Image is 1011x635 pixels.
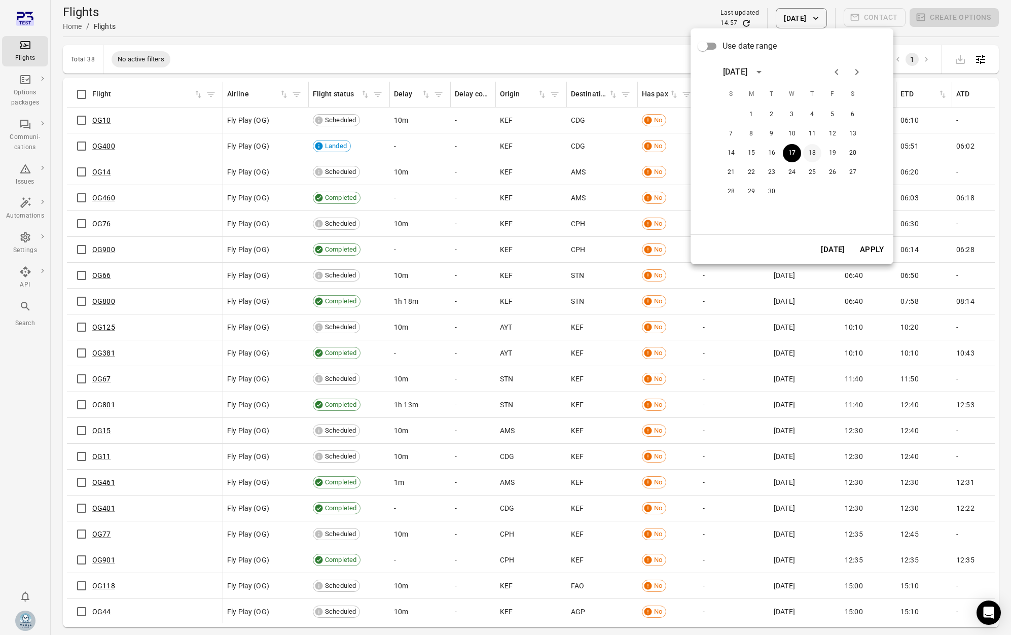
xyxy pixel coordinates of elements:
[763,144,781,162] button: 16
[763,84,781,104] span: Tuesday
[815,239,850,260] button: [DATE]
[823,84,842,104] span: Friday
[803,163,821,182] button: 25
[723,66,747,78] div: [DATE]
[722,84,740,104] span: Sunday
[742,105,761,124] button: 1
[763,163,781,182] button: 23
[783,144,801,162] button: 17
[823,105,842,124] button: 5
[742,163,761,182] button: 22
[826,62,847,82] button: Previous month
[823,163,842,182] button: 26
[854,239,889,260] button: Apply
[742,183,761,201] button: 29
[742,144,761,162] button: 15
[844,163,862,182] button: 27
[847,62,867,82] button: Next month
[763,105,781,124] button: 2
[803,125,821,143] button: 11
[722,163,740,182] button: 21
[723,40,777,52] span: Use date range
[844,125,862,143] button: 13
[783,84,801,104] span: Wednesday
[823,125,842,143] button: 12
[844,105,862,124] button: 6
[977,601,1001,625] div: Open Intercom Messenger
[783,163,801,182] button: 24
[803,84,821,104] span: Thursday
[823,144,842,162] button: 19
[783,105,801,124] button: 3
[844,84,862,104] span: Saturday
[742,125,761,143] button: 8
[722,144,740,162] button: 14
[783,125,801,143] button: 10
[803,144,821,162] button: 18
[722,125,740,143] button: 7
[844,144,862,162] button: 20
[763,183,781,201] button: 30
[742,84,761,104] span: Monday
[763,125,781,143] button: 9
[750,63,768,81] button: calendar view is open, switch to year view
[722,183,740,201] button: 28
[803,105,821,124] button: 4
